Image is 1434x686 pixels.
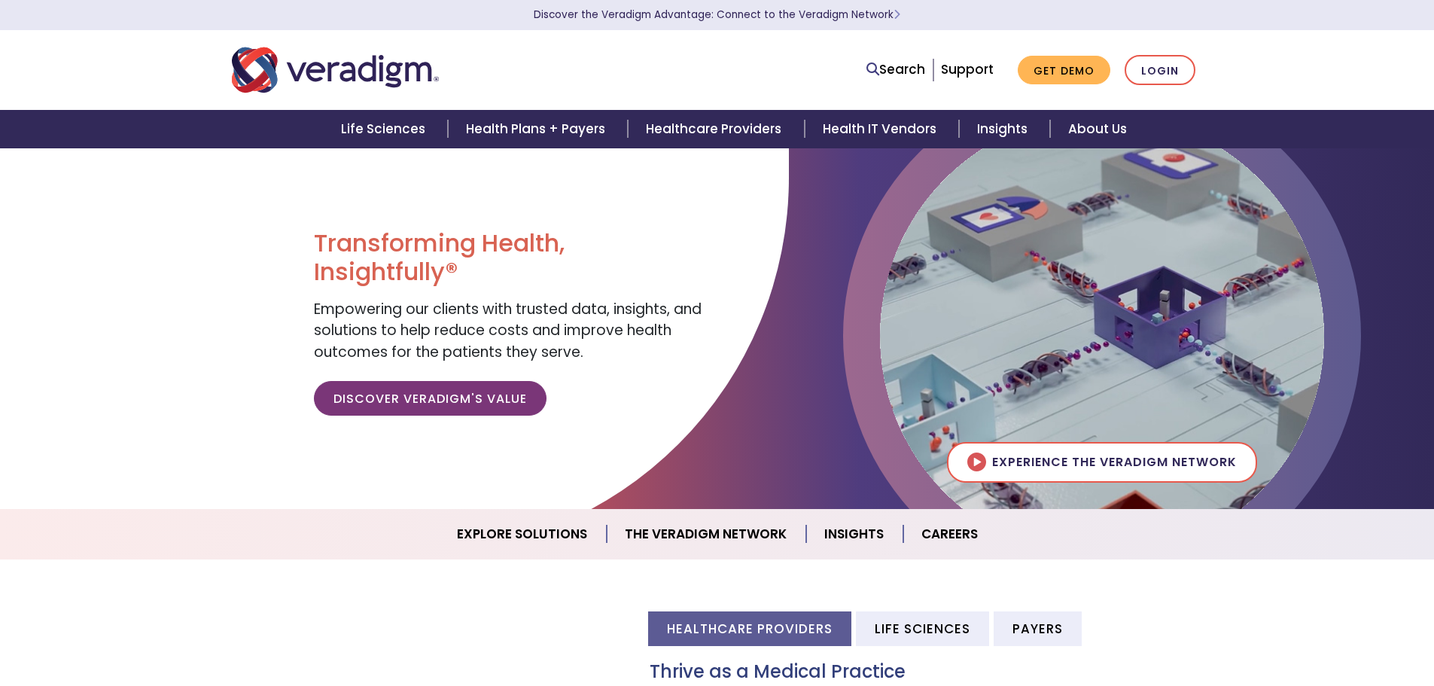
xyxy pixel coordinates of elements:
[894,8,900,22] span: Learn More
[650,661,1203,683] h3: Thrive as a Medical Practice
[805,110,959,148] a: Health IT Vendors
[856,611,989,645] li: Life Sciences
[959,110,1050,148] a: Insights
[314,299,702,362] span: Empowering our clients with trusted data, insights, and solutions to help reduce costs and improv...
[323,110,448,148] a: Life Sciences
[314,229,705,287] h1: Transforming Health, Insightfully®
[1050,110,1145,148] a: About Us
[903,515,996,553] a: Careers
[648,611,851,645] li: Healthcare Providers
[534,8,900,22] a: Discover the Veradigm Advantage: Connect to the Veradigm NetworkLearn More
[806,515,903,553] a: Insights
[1125,55,1195,86] a: Login
[232,45,439,95] img: Veradigm logo
[1018,56,1110,85] a: Get Demo
[439,515,607,553] a: Explore Solutions
[994,611,1082,645] li: Payers
[314,381,547,416] a: Discover Veradigm's Value
[941,60,994,78] a: Support
[628,110,804,148] a: Healthcare Providers
[448,110,628,148] a: Health Plans + Payers
[607,515,806,553] a: The Veradigm Network
[866,59,925,80] a: Search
